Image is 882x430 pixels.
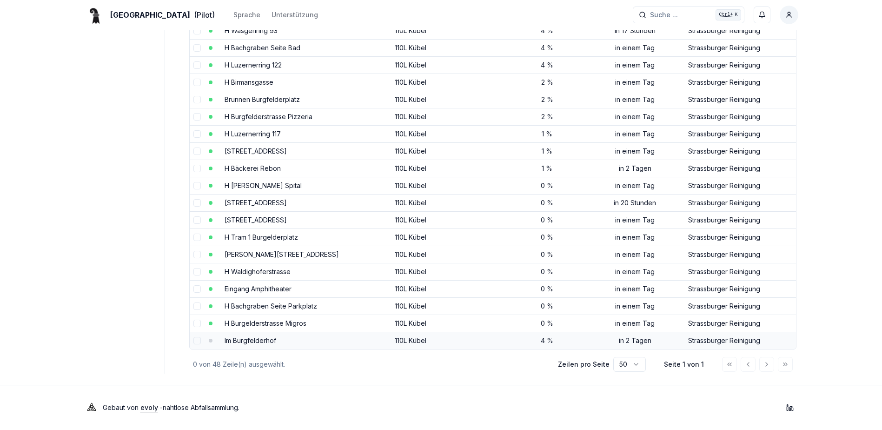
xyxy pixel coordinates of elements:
[589,147,681,156] div: in einem Tag
[684,39,796,56] td: Strassburger Reinigung
[225,285,292,293] a: Eingang Amphitheater
[225,336,276,344] a: Im Burgfelderhof
[589,267,681,276] div: in einem Tag
[684,160,796,177] td: Strassburger Reinigung
[513,267,582,276] div: 0 %
[513,215,582,225] div: 0 %
[233,9,260,20] button: Sprache
[513,233,582,242] div: 0 %
[391,297,509,315] td: 110L Kübel
[84,4,106,26] img: Basel Logo
[684,91,796,108] td: Strassburger Reinigung
[513,198,582,208] div: 0 %
[684,142,796,160] td: Strassburger Reinigung
[233,10,260,20] div: Sprache
[193,148,201,155] button: select-row
[513,336,582,345] div: 4 %
[513,147,582,156] div: 1 %
[391,263,509,280] td: 110L Kübel
[272,9,318,20] a: Unterstützung
[589,26,681,35] div: in 17 Stunden
[193,234,201,241] button: select-row
[391,211,509,228] td: 110L Kübel
[225,233,298,241] a: H Tram 1 Burgelderplatz
[684,22,796,39] td: Strassburger Reinigung
[225,216,287,224] a: [STREET_ADDRESS]
[589,112,681,121] div: in einem Tag
[193,302,201,310] button: select-row
[513,78,582,87] div: 2 %
[193,268,201,275] button: select-row
[391,142,509,160] td: 110L Kübel
[513,319,582,328] div: 0 %
[193,165,201,172] button: select-row
[513,284,582,294] div: 0 %
[589,336,681,345] div: in 2 Tagen
[684,125,796,142] td: Strassburger Reinigung
[684,280,796,297] td: Strassburger Reinigung
[558,360,610,369] p: Zeilen pro Seite
[513,250,582,259] div: 0 %
[225,113,312,121] a: H Burgfelderstrasse Pizzeria
[193,216,201,224] button: select-row
[391,315,509,332] td: 110L Kübel
[513,95,582,104] div: 2 %
[84,400,99,415] img: Evoly Logo
[391,160,509,177] td: 110L Kübel
[589,215,681,225] div: in einem Tag
[589,129,681,139] div: in einem Tag
[513,129,582,139] div: 1 %
[589,233,681,242] div: in einem Tag
[225,164,281,172] a: H Bäckerei Rebon
[589,181,681,190] div: in einem Tag
[684,211,796,228] td: Strassburger Reinigung
[661,360,707,369] div: Seite 1 von 1
[589,164,681,173] div: in 2 Tagen
[650,10,678,20] span: Suche ...
[391,228,509,246] td: 110L Kübel
[391,280,509,297] td: 110L Kübel
[225,268,291,275] a: H Waldighoferstrasse
[110,9,190,20] span: [GEOGRAPHIC_DATA]
[225,250,339,258] a: [PERSON_NAME][STREET_ADDRESS]
[193,61,201,69] button: select-row
[589,284,681,294] div: in einem Tag
[194,9,215,20] span: (Pilot)
[103,401,239,414] p: Gebaut von - nahtlose Abfallsammlung .
[193,360,543,369] div: 0 von 48 Zeile(n) ausgewählt.
[391,74,509,91] td: 110L Kübel
[225,78,273,86] a: H Birmansgasse
[513,164,582,173] div: 1 %
[684,246,796,263] td: Strassburger Reinigung
[391,108,509,125] td: 110L Kübel
[225,181,302,189] a: H [PERSON_NAME] Spital
[684,228,796,246] td: Strassburger Reinigung
[589,78,681,87] div: in einem Tag
[684,108,796,125] td: Strassburger Reinigung
[589,198,681,208] div: in 20 Stunden
[684,194,796,211] td: Strassburger Reinigung
[193,251,201,258] button: select-row
[589,302,681,311] div: in einem Tag
[84,9,215,20] a: [GEOGRAPHIC_DATA](Pilot)
[193,285,201,293] button: select-row
[391,91,509,108] td: 110L Kübel
[391,194,509,211] td: 110L Kübel
[684,74,796,91] td: Strassburger Reinigung
[513,60,582,70] div: 4 %
[684,315,796,332] td: Strassburger Reinigung
[225,319,306,327] a: H Burgelderstrasse Migros
[391,56,509,74] td: 110L Kübel
[193,130,201,138] button: select-row
[193,79,201,86] button: select-row
[140,403,158,411] a: evoly
[193,113,201,121] button: select-row
[589,43,681,53] div: in einem Tag
[225,27,278,34] a: H Wasgenring 93
[589,60,681,70] div: in einem Tag
[589,319,681,328] div: in einem Tag
[513,181,582,190] div: 0 %
[225,44,300,52] a: H Bachgraben Seite Bad
[513,26,582,35] div: 4 %
[225,61,282,69] a: H Luzernerring 122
